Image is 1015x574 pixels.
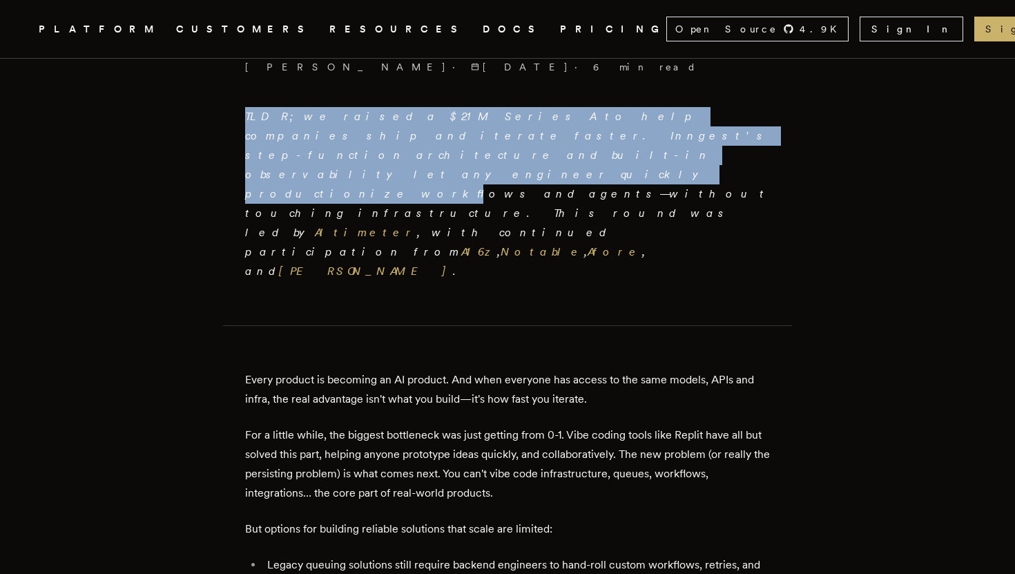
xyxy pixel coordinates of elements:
em: TLDR; we raised a $21M Series A to help companies ship and iterate faster. Inngest's step-functio... [245,110,770,278]
a: Notable [501,245,584,258]
span: [DATE] [471,60,569,74]
a: Sign In [860,17,963,41]
a: A16z [461,245,497,258]
a: Afore [588,245,642,258]
button: RESOURCES [329,21,466,38]
p: For a little while, the biggest bottleneck was just getting from 0-1. Vibe coding tools like Repl... [245,425,770,503]
span: 4.9 K [800,22,845,36]
p: But options for building reliable solutions that scale are limited: [245,519,770,539]
a: Altimeter [315,226,417,239]
a: [PERSON_NAME] [245,60,447,74]
p: · · [245,60,770,74]
a: DOCS [483,21,543,38]
button: PLATFORM [39,21,159,38]
a: PRICING [560,21,666,38]
a: [PERSON_NAME] [279,265,453,278]
span: Open Source [675,22,777,36]
p: Every product is becoming an AI product. And when everyone has access to the same models, APIs an... [245,370,770,409]
a: CUSTOMERS [176,21,313,38]
span: 6 min read [593,60,697,74]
